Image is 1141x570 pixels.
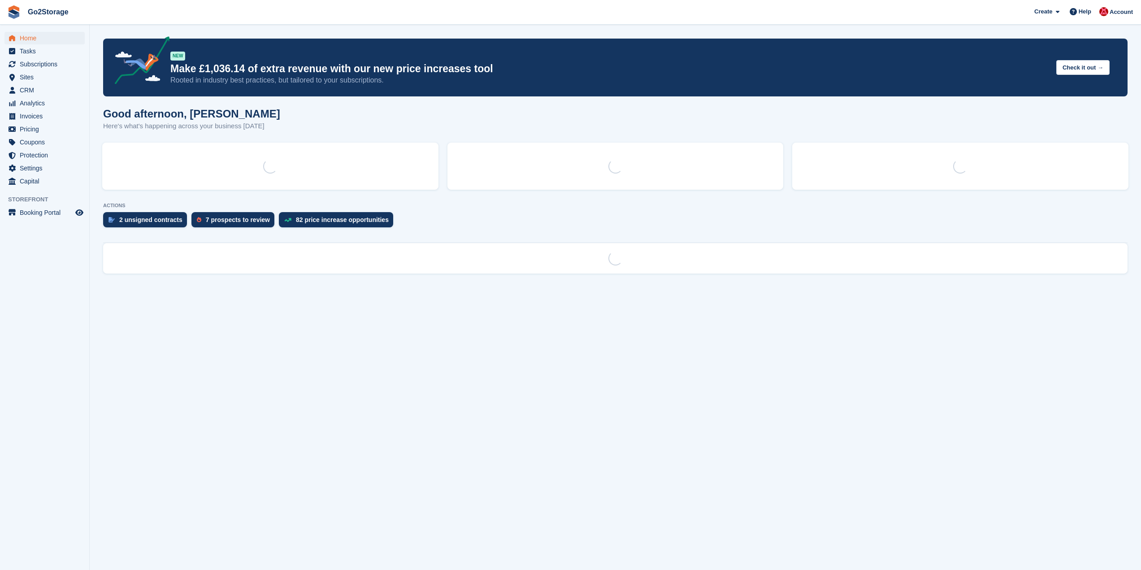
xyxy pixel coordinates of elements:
[107,36,170,87] img: price-adjustments-announcement-icon-8257ccfd72463d97f412b2fc003d46551f7dbcb40ab6d574587a9cd5c0d94...
[108,217,115,222] img: contract_signature_icon-13c848040528278c33f63329250d36e43548de30e8caae1d1a13099fd9432cc5.svg
[1099,7,1108,16] img: James Pearson
[20,32,74,44] span: Home
[4,45,85,57] a: menu
[20,136,74,148] span: Coupons
[24,4,72,19] a: Go2Storage
[20,84,74,96] span: CRM
[4,71,85,83] a: menu
[4,175,85,187] a: menu
[119,216,182,223] div: 2 unsigned contracts
[20,162,74,174] span: Settings
[1034,7,1052,16] span: Create
[20,149,74,161] span: Protection
[20,206,74,219] span: Booking Portal
[4,110,85,122] a: menu
[20,110,74,122] span: Invoices
[103,121,280,131] p: Here's what's happening across your business [DATE]
[4,162,85,174] a: menu
[7,5,21,19] img: stora-icon-8386f47178a22dfd0bd8f6a31ec36ba5ce8667c1dd55bd0f319d3a0aa187defe.svg
[4,123,85,135] a: menu
[74,207,85,218] a: Preview store
[1079,7,1091,16] span: Help
[1056,60,1110,75] button: Check it out →
[170,75,1049,85] p: Rooted in industry best practices, but tailored to your subscriptions.
[197,217,201,222] img: prospect-51fa495bee0391a8d652442698ab0144808aea92771e9ea1ae160a38d050c398.svg
[20,97,74,109] span: Analytics
[20,123,74,135] span: Pricing
[4,84,85,96] a: menu
[4,149,85,161] a: menu
[4,97,85,109] a: menu
[103,108,280,120] h1: Good afternoon, [PERSON_NAME]
[20,45,74,57] span: Tasks
[103,212,191,232] a: 2 unsigned contracts
[4,136,85,148] a: menu
[170,52,185,61] div: NEW
[20,71,74,83] span: Sites
[279,212,398,232] a: 82 price increase opportunities
[191,212,279,232] a: 7 prospects to review
[20,58,74,70] span: Subscriptions
[1110,8,1133,17] span: Account
[4,206,85,219] a: menu
[284,218,291,222] img: price_increase_opportunities-93ffe204e8149a01c8c9dc8f82e8f89637d9d84a8eef4429ea346261dce0b2c0.svg
[103,203,1128,209] p: ACTIONS
[20,175,74,187] span: Capital
[206,216,270,223] div: 7 prospects to review
[4,32,85,44] a: menu
[170,62,1049,75] p: Make £1,036.14 of extra revenue with our new price increases tool
[4,58,85,70] a: menu
[296,216,389,223] div: 82 price increase opportunities
[8,195,89,204] span: Storefront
